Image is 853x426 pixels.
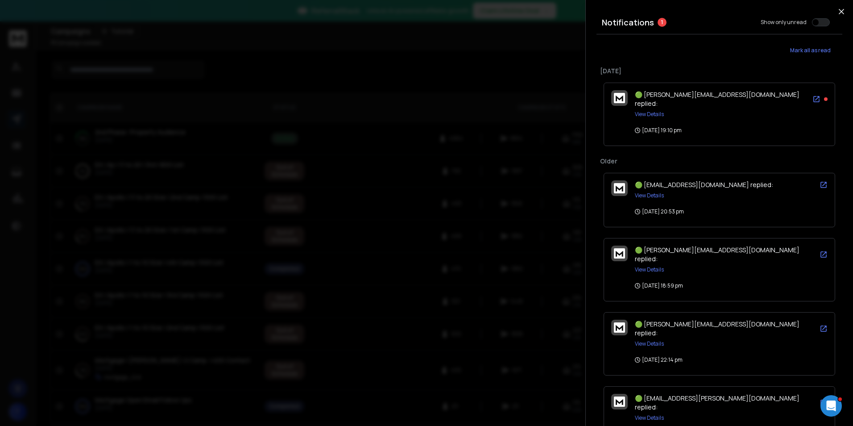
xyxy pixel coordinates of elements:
span: Mark all as read [790,47,831,54]
img: logo [614,93,625,103]
p: [DATE] 18:59 pm [635,282,683,289]
img: logo [614,397,625,407]
button: View Details [635,340,664,347]
p: [DATE] 20:53 pm [635,208,684,215]
p: Older [600,157,839,166]
p: [DATE] [600,67,839,75]
p: [DATE] 19:10 pm [635,127,682,134]
label: Show only unread [761,19,807,26]
span: 🟢 [EMAIL_ADDRESS][PERSON_NAME][DOMAIN_NAME] replied: [635,394,799,411]
img: logo [614,248,625,259]
p: [DATE] 22:14 pm [635,356,683,363]
button: View Details [635,266,664,273]
button: View Details [635,111,664,118]
h3: Notifications [602,16,654,29]
iframe: Intercom live chat [820,395,842,417]
span: 🟢 [PERSON_NAME][EMAIL_ADDRESS][DOMAIN_NAME] replied: [635,246,799,263]
button: View Details [635,192,664,199]
span: 🟢 [PERSON_NAME][EMAIL_ADDRESS][DOMAIN_NAME] replied: [635,90,799,108]
button: View Details [635,414,664,422]
span: 1 [658,18,667,27]
img: logo [614,322,625,333]
span: 🟢 [PERSON_NAME][EMAIL_ADDRESS][DOMAIN_NAME] replied: [635,320,799,337]
button: Mark all as read [778,42,842,59]
span: 🟢 [EMAIL_ADDRESS][DOMAIN_NAME] replied: [635,180,773,189]
img: logo [614,183,625,193]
